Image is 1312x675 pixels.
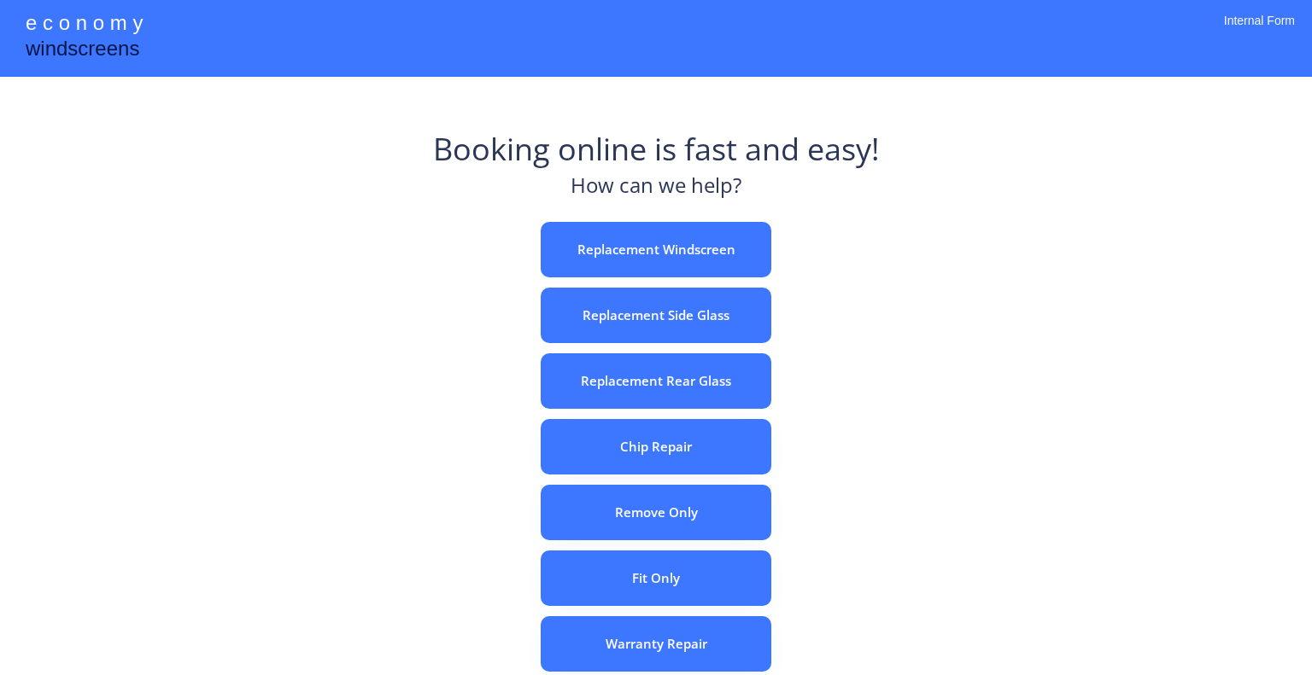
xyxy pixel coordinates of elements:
[541,616,771,672] button: Warranty Repair
[541,550,771,606] button: Fit Only
[571,171,741,209] div: How can we help?
[541,419,771,474] button: Chip Repair
[541,353,771,409] button: Replacement Rear Glass
[541,288,771,343] button: Replacement Side Glass
[541,485,771,540] button: Remove Only
[541,222,771,277] button: Replacement Windscreen
[433,128,880,171] div: Booking online is fast and easy!
[1224,13,1295,51] div: Internal Form
[26,9,143,41] div: e c o n o m y
[26,34,139,67] div: windscreens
